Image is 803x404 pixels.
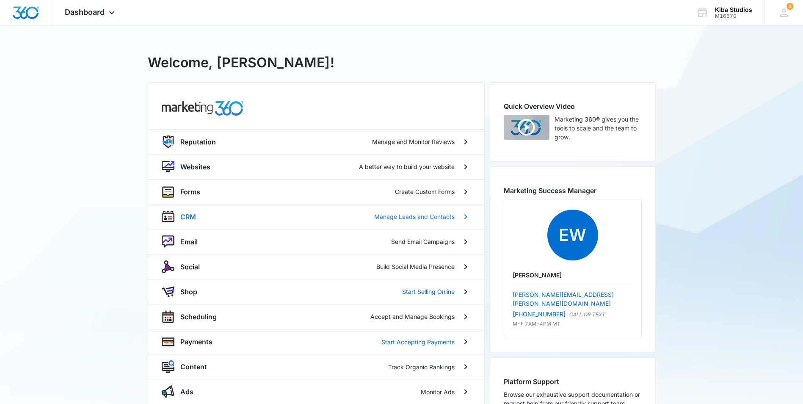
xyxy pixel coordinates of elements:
p: Ads [180,387,193,397]
a: [PERSON_NAME][EMAIL_ADDRESS][PERSON_NAME][DOMAIN_NAME] [513,291,614,307]
a: shopAppShopStart Selling Online [148,279,484,304]
div: account name [715,6,752,13]
p: Track Organic Rankings [388,362,455,371]
p: Reputation [180,137,216,147]
p: Email [180,237,198,247]
p: Manage Leads and Contacts [374,212,455,221]
h2: Marketing Success Manager [504,185,642,196]
a: reputationReputationManage and Monitor Reviews [148,129,484,154]
p: Scheduling [180,312,217,322]
p: [PERSON_NAME] [513,271,633,279]
span: 5 [786,3,793,10]
img: forms [162,185,174,198]
div: account id [715,13,752,19]
div: notifications count [786,3,793,10]
a: formsFormsCreate Custom Forms [148,179,484,204]
h2: Quick Overview Video [504,101,642,111]
a: adsAdsMonitor Ads [148,379,484,404]
img: website [162,160,174,173]
img: Quick Overview Video [504,115,549,140]
p: Shop [180,287,197,297]
img: nurture [162,235,174,248]
a: paymentsPaymentsStart Accepting Payments [148,329,484,354]
img: scheduling [162,310,174,324]
p: Websites [180,162,210,172]
a: socialSocialBuild Social Media Presence [148,254,484,279]
p: Payments [180,337,212,347]
p: Social [180,262,200,272]
p: Forms [180,187,200,197]
p: Start Accepting Payments [381,338,455,346]
a: crmCRMManage Leads and Contacts [148,204,484,229]
p: A better way to build your website [359,162,455,171]
p: CRM [180,212,196,222]
img: common.products.marketing.title [162,101,244,116]
p: Start Selling Online [402,287,455,296]
p: Send Email Campaigns [391,237,455,246]
h1: Welcome, [PERSON_NAME]! [148,53,334,73]
p: Monitor Ads [421,387,455,396]
img: social [162,260,174,273]
img: crm [162,210,174,223]
img: shopApp [162,285,174,298]
img: content [162,360,174,373]
img: reputation [162,136,174,148]
p: Marketing 360® gives you the tools to scale and the team to grow. [555,115,642,141]
p: Create Custom Forms [395,187,455,196]
h2: Platform Support [504,376,642,387]
p: M-F 7AM-4PM MT [513,320,633,328]
p: Accept and Manage Bookings [370,312,455,321]
span: Dashboard [65,8,105,17]
a: [PHONE_NUMBER] [513,310,566,318]
span: EW [547,210,598,260]
a: contentContentTrack Organic Rankings [148,354,484,379]
a: websiteWebsitesA better way to build your website [148,154,484,179]
p: Content [180,362,207,372]
p: CALL OR TEXT [569,311,605,318]
img: ads [162,385,174,398]
a: schedulingSchedulingAccept and Manage Bookings [148,304,484,329]
a: nurtureEmailSend Email Campaigns [148,229,484,254]
img: payments [162,335,174,348]
p: Build Social Media Presence [376,262,455,271]
p: Manage and Monitor Reviews [372,137,455,146]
